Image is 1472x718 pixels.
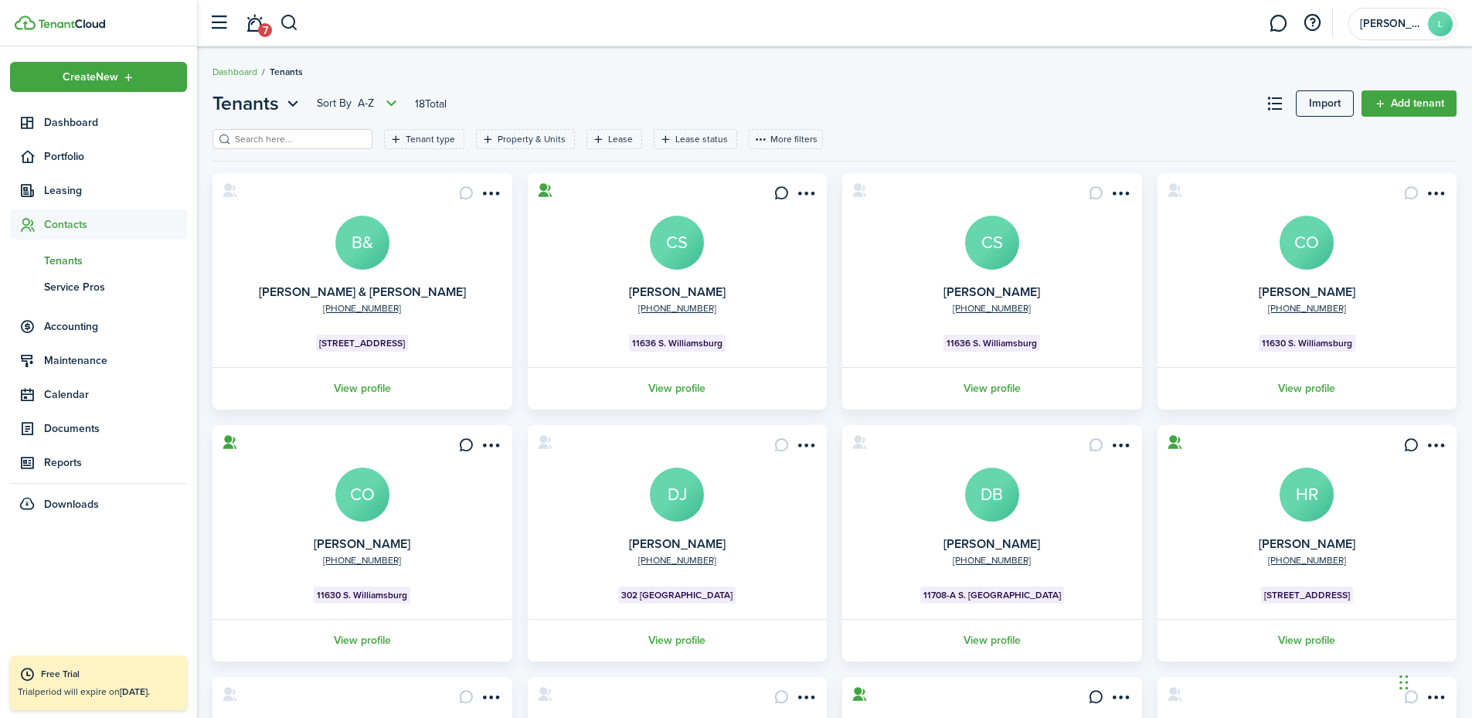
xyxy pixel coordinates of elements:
[210,367,515,410] a: View profile
[1296,90,1354,117] a: Import
[947,336,1037,350] span: 11636 S. Williamsburg
[10,107,187,138] a: Dashboard
[498,132,566,146] filter-tag-label: Property & Units
[629,535,726,553] a: [PERSON_NAME]
[654,129,737,149] filter-tag: Open filter
[240,4,269,43] a: Notifications
[280,10,299,36] button: Search
[525,619,830,662] a: View profile
[629,283,726,301] a: [PERSON_NAME]
[44,420,187,437] span: Documents
[38,19,105,29] img: TenantCloud
[923,588,1061,602] span: 11708-A S. [GEOGRAPHIC_DATA]
[44,182,187,199] span: Leasing
[965,468,1019,522] a: DB
[638,553,716,567] a: [PHONE_NUMBER]
[212,90,303,117] button: Open menu
[44,386,187,403] span: Calendar
[44,253,187,269] span: Tenants
[317,588,407,602] span: 11630 S. Williamsburg
[10,447,187,478] a: Reports
[317,94,401,113] button: Sort byA-Z
[335,216,389,270] a: B&
[621,588,733,602] span: 302 [GEOGRAPHIC_DATA]
[270,65,303,79] span: Tenants
[476,129,575,149] filter-tag: Open filter
[41,667,179,682] div: Free Trial
[1399,659,1409,706] div: Drag
[258,23,272,37] span: 7
[478,437,503,458] button: Open menu
[212,65,257,79] a: Dashboard
[953,553,1031,567] a: [PHONE_NUMBER]
[1259,283,1355,301] a: [PERSON_NAME]
[1362,90,1457,117] a: Add tenant
[44,114,187,131] span: Dashboard
[953,301,1031,315] a: [PHONE_NUMBER]
[335,468,389,522] avatar-text: CO
[319,336,405,350] span: [STREET_ADDRESS]
[44,352,187,369] span: Maintenance
[317,96,358,111] span: Sort by
[1155,367,1460,410] a: View profile
[314,535,410,553] a: [PERSON_NAME]
[259,283,466,301] a: [PERSON_NAME] & [PERSON_NAME]
[44,454,187,471] span: Reports
[1108,185,1133,206] button: Open menu
[120,685,150,699] b: [DATE].
[204,9,233,38] button: Open sidebar
[675,132,728,146] filter-tag-label: Lease status
[15,15,36,30] img: TenantCloud
[478,185,503,206] button: Open menu
[1108,437,1133,458] button: Open menu
[650,216,704,270] a: CS
[943,283,1040,301] a: [PERSON_NAME]
[44,318,187,335] span: Accounting
[415,96,447,112] header-page-total: 18 Total
[44,148,187,165] span: Portfolio
[44,216,187,233] span: Contacts
[1262,336,1352,350] span: 11630 S. Williamsburg
[1263,4,1293,43] a: Messaging
[1299,10,1325,36] button: Open resource center
[1423,437,1447,458] button: Open menu
[1280,468,1334,522] a: HR
[384,129,464,149] filter-tag: Open filter
[1395,644,1472,718] iframe: Chat Widget
[406,132,455,146] filter-tag-label: Tenant type
[1259,535,1355,553] a: [PERSON_NAME]
[1428,12,1453,36] avatar-text: L
[840,619,1144,662] a: View profile
[749,129,823,149] button: More filters
[793,437,818,458] button: Open menu
[608,132,633,146] filter-tag-label: Lease
[1268,553,1346,567] a: [PHONE_NUMBER]
[358,96,374,111] span: A-Z
[323,553,401,567] a: [PHONE_NUMBER]
[650,468,704,522] a: DJ
[212,90,303,117] button: Tenants
[35,685,150,699] span: period will expire on
[1264,588,1350,602] span: [STREET_ADDRESS]
[965,216,1019,270] a: CS
[317,94,401,113] button: Open menu
[1360,19,1422,29] span: Langley
[586,129,642,149] filter-tag: Open filter
[478,689,503,710] button: Open menu
[10,247,187,274] a: Tenants
[638,301,716,315] a: [PHONE_NUMBER]
[210,619,515,662] a: View profile
[18,685,179,699] p: Trial
[231,132,367,147] input: Search here...
[1108,689,1133,710] button: Open menu
[793,185,818,206] button: Open menu
[1280,216,1334,270] a: CO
